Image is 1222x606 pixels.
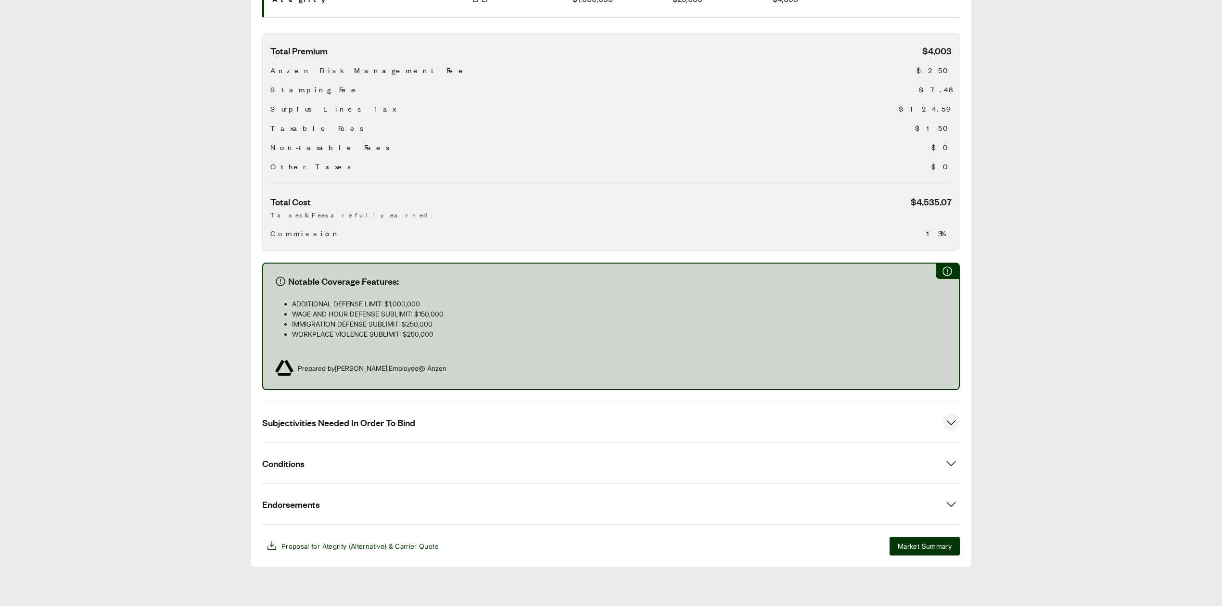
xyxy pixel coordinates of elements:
span: $0 [931,161,952,172]
span: & Carrier Quote [389,542,439,550]
span: $150 [915,122,952,134]
span: $250 [916,64,952,76]
span: $4,535.07 [911,196,952,208]
span: Subjectivities Needed In Order To Bind [262,417,415,429]
p: WAGE AND HOUR DEFENSE SUBLIMIT: $150,000 [292,309,947,319]
span: Stamping Fee [270,84,361,95]
p: WORKPLACE VIOLENCE SUBLIMIT: $250,000 [292,329,947,339]
button: Conditions [262,443,960,483]
span: 13% [927,227,952,239]
button: Proposal for Ategrity (Alternative) & Carrier Quote [262,536,443,555]
span: $124.59 [899,103,952,114]
span: Surplus Lines Tax [270,103,395,114]
span: Non-taxable Fees [270,141,394,153]
span: Market Summary [898,541,952,551]
button: Endorsements [262,484,960,524]
span: $4,003 [922,45,952,57]
span: Ategrity (Alternative) [322,542,387,550]
p: Taxes & Fees are fully earned. [270,210,952,220]
span: Taxable Fees [270,122,368,134]
button: Market Summary [890,537,960,555]
span: Commission [270,227,341,239]
span: Anzen Risk Management Fee [270,64,468,76]
span: $7.48 [919,84,952,95]
span: Total Cost [270,196,311,208]
span: Notable Coverage Features: [288,275,399,287]
span: Other Taxes [270,161,355,172]
span: Proposal for [281,541,439,551]
p: ADDITIONAL DEFENSE LIMIT: $1,000,000 [292,299,947,309]
span: $0 [931,141,952,153]
span: Prepared by [PERSON_NAME] , Employee @ Anzen [298,363,446,373]
button: Subjectivities Needed In Order To Bind [262,402,960,442]
p: IMMIGRATION DEFENSE SUBLIMIT: $250,000 [292,319,947,329]
span: Total Premium [270,45,328,57]
span: Conditions [262,457,305,469]
span: Endorsements [262,498,320,510]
